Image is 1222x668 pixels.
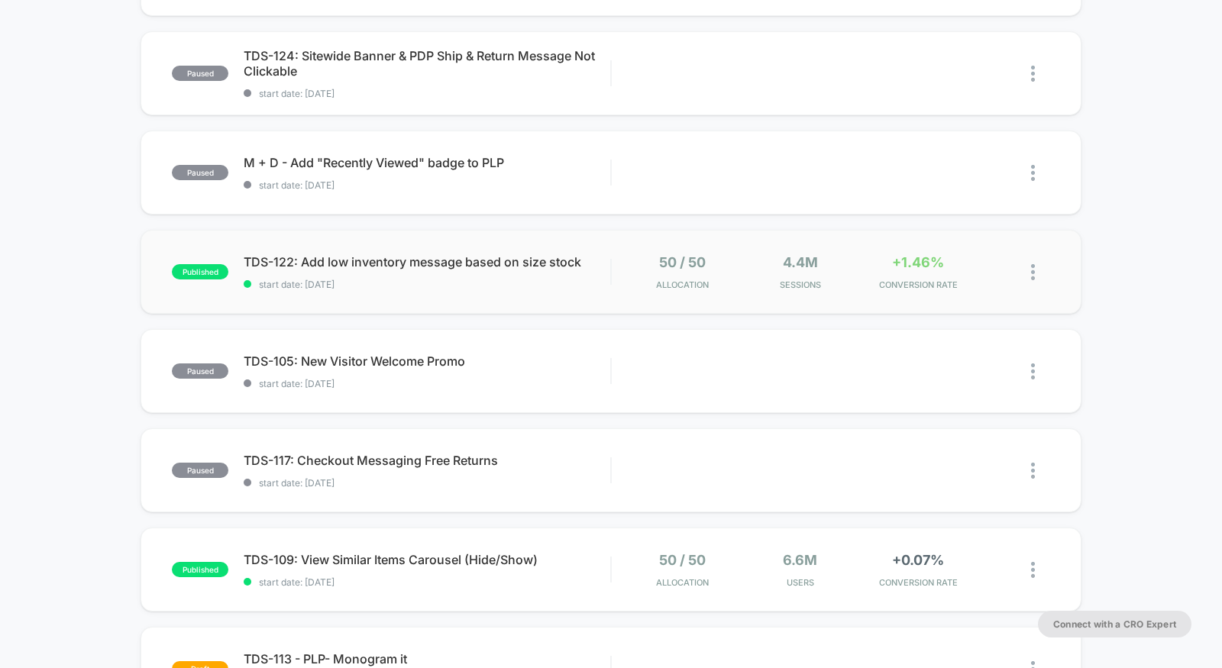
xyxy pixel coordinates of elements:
[244,88,610,99] span: start date: [DATE]
[244,279,610,290] span: start date: [DATE]
[1031,463,1035,479] img: close
[244,477,610,489] span: start date: [DATE]
[1031,363,1035,379] img: close
[892,552,944,568] span: +0.07%
[659,552,706,568] span: 50 / 50
[244,552,610,567] span: TDS-109: View Similar Items Carousel (Hide/Show)
[244,179,610,191] span: start date: [DATE]
[659,254,706,270] span: 50 / 50
[172,264,228,279] span: published
[783,254,818,270] span: 4.4M
[1031,562,1035,578] img: close
[1038,611,1191,637] button: Connect with a CRO Expert
[1031,66,1035,82] img: close
[244,254,610,269] span: TDS-122: Add low inventory message based on size stock
[745,577,855,588] span: Users
[172,66,228,81] span: paused
[783,552,817,568] span: 6.6M
[892,254,944,270] span: +1.46%
[1031,165,1035,181] img: close
[172,165,228,180] span: paused
[244,576,610,588] span: start date: [DATE]
[172,562,228,577] span: published
[863,577,974,588] span: CONVERSION RATE
[244,378,610,389] span: start date: [DATE]
[244,651,610,666] span: TDS-113 - PLP- Monogram it
[863,279,974,290] span: CONVERSION RATE
[745,279,855,290] span: Sessions
[1031,264,1035,280] img: close
[244,48,610,79] span: TDS-124: Sitewide Banner & PDP Ship & Return Message Not Clickable
[172,363,228,379] span: paused
[244,353,610,369] span: TDS-105: New Visitor Welcome Promo
[172,463,228,478] span: paused
[656,279,709,290] span: Allocation
[244,155,610,170] span: M + D - Add "Recently Viewed" badge to PLP
[244,453,610,468] span: TDS-117: Checkout Messaging Free Returns
[656,577,709,588] span: Allocation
